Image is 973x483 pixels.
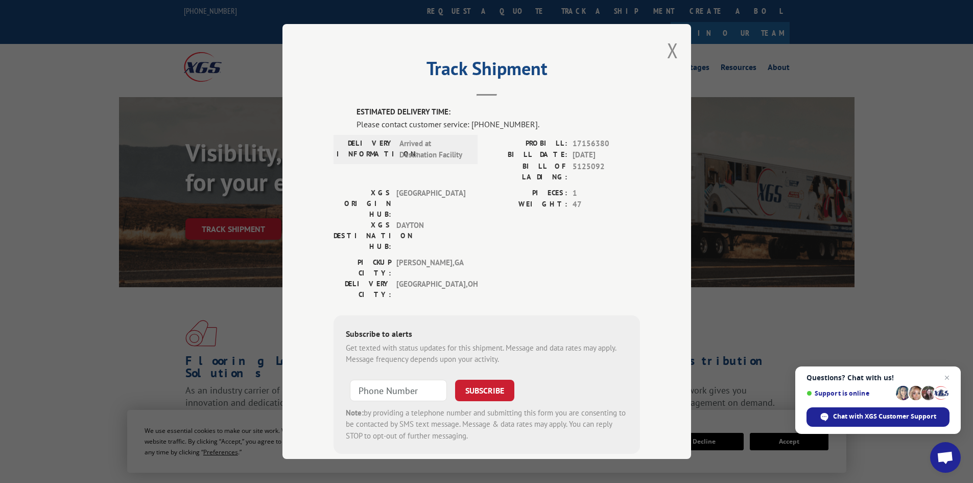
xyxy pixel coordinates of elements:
div: Subscribe to alerts [346,328,628,342]
label: BILL OF LADING: [487,161,567,182]
span: 1 [573,188,640,199]
label: PICKUP CITY: [334,257,391,279]
label: DELIVERY INFORMATION: [337,138,394,161]
span: Chat with XGS Customer Support [806,407,950,427]
input: Phone Number [350,380,447,401]
span: Support is online [806,389,892,397]
div: Get texted with status updates for this shipment. Message and data rates may apply. Message frequ... [346,342,628,365]
label: PROBILL: [487,138,567,150]
button: Close modal [667,37,678,64]
span: [GEOGRAPHIC_DATA] [396,188,465,220]
h2: Track Shipment [334,61,640,81]
span: 47 [573,199,640,211]
span: 17156380 [573,138,640,150]
label: WEIGHT: [487,199,567,211]
span: Questions? Chat with us! [806,374,950,382]
a: Open chat [930,442,961,473]
span: DAYTON [396,220,465,252]
span: [GEOGRAPHIC_DATA] , OH [396,279,465,300]
label: DELIVERY CITY: [334,279,391,300]
label: ESTIMATED DELIVERY TIME: [357,106,640,118]
label: XGS DESTINATION HUB: [334,220,391,252]
span: Chat with XGS Customer Support [833,412,936,421]
span: [PERSON_NAME] , GA [396,257,465,279]
span: [DATE] [573,149,640,161]
div: Please contact customer service: [PHONE_NUMBER]. [357,118,640,130]
strong: Note: [346,408,364,418]
span: 5125092 [573,161,640,182]
label: PIECES: [487,188,567,199]
div: by providing a telephone number and submitting this form you are consenting to be contacted by SM... [346,407,628,442]
button: SUBSCRIBE [455,380,514,401]
span: Arrived at Destination Facility [399,138,468,161]
label: BILL DATE: [487,149,567,161]
label: XGS ORIGIN HUB: [334,188,391,220]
